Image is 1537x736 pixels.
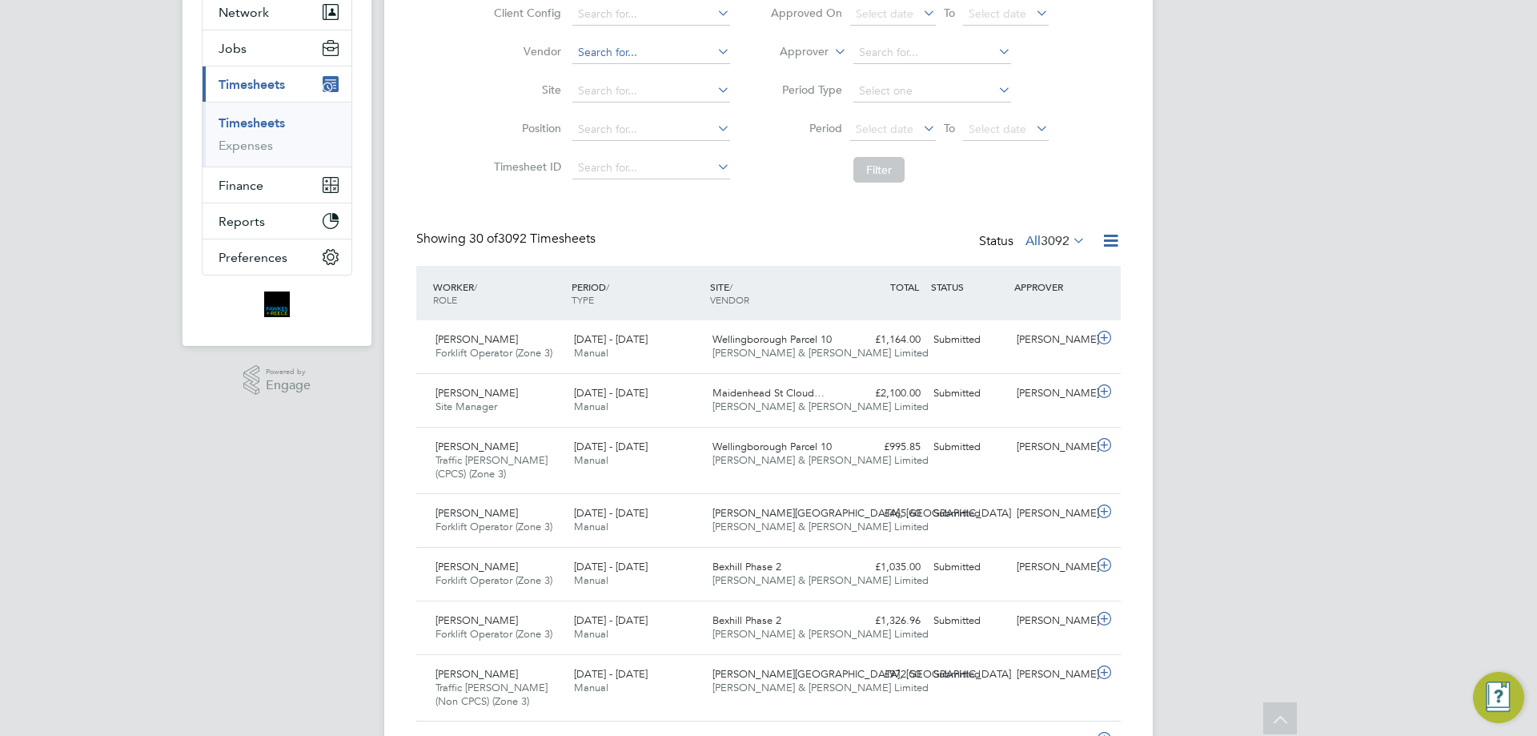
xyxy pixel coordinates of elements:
div: [PERSON_NAME] [1010,327,1094,353]
div: Submitted [927,662,1010,688]
div: Submitted [927,327,1010,353]
a: Powered byEngage [243,365,311,396]
span: To [939,118,960,139]
a: Go to home page [202,292,352,317]
label: All [1025,233,1086,249]
button: Finance [203,167,351,203]
span: Select date [856,6,913,21]
span: [PERSON_NAME] & [PERSON_NAME] Limited [712,627,929,641]
span: Forklift Operator (Zone 3) [435,627,552,641]
div: Timesheets [203,102,351,167]
span: To [939,2,960,23]
div: STATUS [927,272,1010,301]
button: Preferences [203,239,351,275]
div: Submitted [927,501,1010,527]
img: bromak-logo-retina.png [264,292,290,317]
div: £465.60 [844,501,927,527]
span: ROLE [433,293,457,306]
span: Finance [219,178,263,193]
div: [PERSON_NAME] [1010,662,1094,688]
div: £1,326.96 [844,608,927,634]
div: £1,164.00 [844,327,927,353]
div: Submitted [927,608,1010,634]
div: [PERSON_NAME] [1010,554,1094,581]
span: [DATE] - [DATE] [574,613,648,627]
label: Vendor [489,44,561,58]
span: Select date [856,122,913,136]
label: Client Config [489,6,561,20]
label: Approved On [770,6,842,20]
span: Bexhill Phase 2 [712,613,781,627]
span: [PERSON_NAME] & [PERSON_NAME] Limited [712,681,929,694]
button: Reports [203,203,351,239]
span: [PERSON_NAME] & [PERSON_NAME] Limited [712,573,929,587]
span: [PERSON_NAME] [435,560,518,573]
span: Powered by [266,365,311,379]
span: Forklift Operator (Zone 3) [435,573,552,587]
button: Filter [853,157,905,183]
span: Manual [574,346,608,360]
span: Site Manager [435,400,497,413]
label: Timesheet ID [489,159,561,174]
span: [DATE] - [DATE] [574,332,648,346]
button: Engage Resource Center [1473,672,1524,723]
div: Submitted [927,380,1010,407]
span: [PERSON_NAME] & [PERSON_NAME] Limited [712,453,929,467]
label: Period Type [770,82,842,97]
span: [PERSON_NAME] [435,613,518,627]
span: TYPE [572,293,594,306]
input: Search for... [853,42,1011,64]
span: [PERSON_NAME][GEOGRAPHIC_DATA], [GEOGRAPHIC_DATA] [712,667,1011,681]
span: Network [219,5,269,20]
span: [PERSON_NAME] & [PERSON_NAME] Limited [712,400,929,413]
a: Timesheets [219,115,285,131]
div: Showing [416,231,599,247]
span: Forklift Operator (Zone 3) [435,346,552,360]
span: [PERSON_NAME] [435,386,518,400]
span: Reports [219,214,265,229]
span: Select date [969,122,1026,136]
div: [PERSON_NAME] [1010,501,1094,527]
span: 3092 [1041,233,1069,249]
label: Approver [756,44,829,60]
span: Timesheets [219,77,285,92]
span: VENDOR [710,293,749,306]
div: APPROVER [1010,272,1094,301]
span: [DATE] - [DATE] [574,560,648,573]
span: / [606,280,609,293]
div: Submitted [927,554,1010,581]
span: Select date [969,6,1026,21]
span: Traffic [PERSON_NAME] (Non CPCS) (Zone 3) [435,681,548,708]
input: Search for... [572,119,730,141]
div: SITE [706,272,845,314]
div: £1,035.00 [844,554,927,581]
span: [PERSON_NAME] [435,440,518,453]
span: Preferences [219,250,287,265]
input: Search for... [572,3,730,26]
div: PERIOD [568,272,706,314]
span: Manual [574,627,608,641]
div: [PERSON_NAME] [1010,380,1094,407]
button: Timesheets [203,66,351,102]
label: Site [489,82,561,97]
span: Forklift Operator (Zone 3) [435,520,552,533]
span: [PERSON_NAME] [435,667,518,681]
span: Wellingborough Parcel 10 [712,332,832,346]
span: Manual [574,400,608,413]
span: [PERSON_NAME] & [PERSON_NAME] Limited [712,346,929,360]
div: Submitted [927,434,1010,461]
div: Status [979,231,1089,253]
span: [PERSON_NAME] [435,332,518,346]
div: £995.85 [844,434,927,461]
span: Manual [574,573,608,587]
input: Search for... [572,157,730,179]
span: Manual [574,453,608,467]
span: [DATE] - [DATE] [574,506,648,520]
label: Position [489,121,561,135]
div: [PERSON_NAME] [1010,434,1094,461]
span: Bexhill Phase 2 [712,560,781,573]
span: Manual [574,520,608,533]
span: / [474,280,477,293]
div: [PERSON_NAME] [1010,608,1094,634]
span: [PERSON_NAME] & [PERSON_NAME] Limited [712,520,929,533]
